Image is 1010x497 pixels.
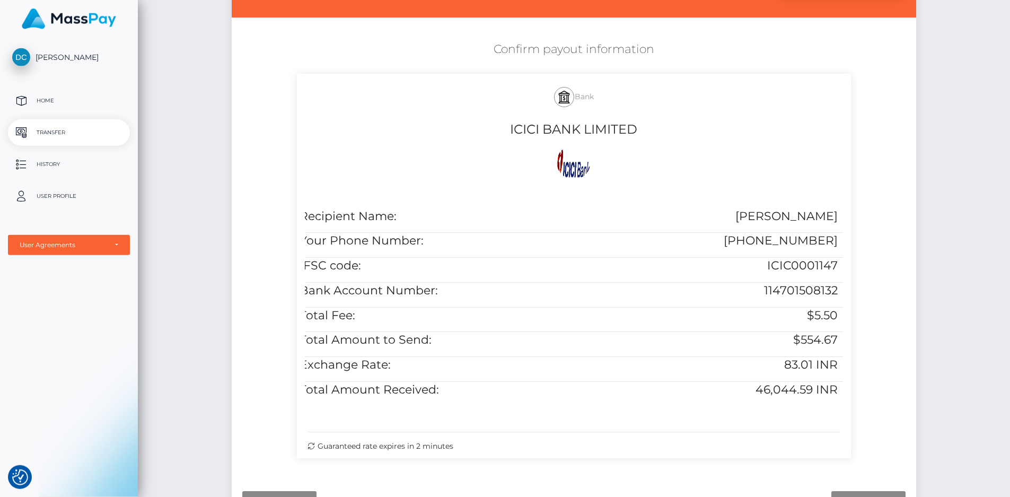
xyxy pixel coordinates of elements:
[8,235,130,255] button: User Agreements
[12,156,126,172] p: History
[12,188,126,204] p: User Profile
[576,357,838,373] h5: 83.01 INR
[12,469,28,485] img: Revisit consent button
[300,357,561,373] h5: Exchange Rate:
[308,441,841,452] div: Guaranteed rate expires in 2 minutes
[8,151,130,178] a: History
[12,469,28,485] button: Consent Preferences
[576,258,838,274] h5: ICIC0001147
[557,145,591,179] img: i+YBBMLJgT+0wj8D+WukyUNawtWAAAAAElFTkSuQmCC
[300,332,561,348] h5: Total Amount to Send:
[576,332,838,348] h5: $554.67
[576,308,838,324] h5: $5.50
[558,91,570,103] img: bank.svg
[8,53,130,62] span: [PERSON_NAME]
[305,120,844,139] h4: ICICI BANK LIMITED
[300,382,561,398] h5: Total Amount Received:
[300,308,561,324] h5: Total Fee:
[8,88,130,114] a: Home
[12,93,126,109] p: Home
[20,241,107,249] div: User Agreements
[305,82,844,112] h5: Bank
[300,283,561,299] h5: Bank Account Number:
[8,183,130,210] a: User Profile
[240,41,908,58] h5: Confirm payout information
[22,8,116,29] img: MassPay
[576,208,838,225] h5: [PERSON_NAME]
[576,233,838,249] h5: [PHONE_NUMBER]
[576,382,838,398] h5: 46,044.59 INR
[300,258,561,274] h5: IFSC code:
[300,233,561,249] h5: Your Phone Number:
[12,125,126,141] p: Transfer
[300,208,561,225] h5: Recipient Name:
[576,283,838,299] h5: 114701508132
[8,119,130,146] a: Transfer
